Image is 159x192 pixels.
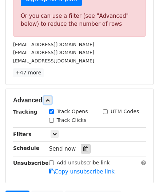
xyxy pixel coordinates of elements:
label: UTM Codes [111,108,139,115]
a: Copy unsubscribe link [49,168,115,175]
small: [EMAIL_ADDRESS][DOMAIN_NAME] [13,50,94,55]
div: Or you can use a filter (see "Advanced" below) to reduce the number of rows [21,12,138,28]
label: Track Opens [57,108,88,115]
strong: Filters [13,131,32,137]
strong: Schedule [13,145,39,151]
a: +47 more [13,68,44,77]
label: Track Clicks [57,117,87,124]
iframe: Chat Widget [123,157,159,192]
strong: Unsubscribe [13,160,49,166]
span: Send now [49,146,76,152]
h5: Advanced [13,96,146,104]
strong: Tracking [13,109,37,115]
small: [EMAIL_ADDRESS][DOMAIN_NAME] [13,42,94,47]
small: [EMAIL_ADDRESS][DOMAIN_NAME] [13,58,94,64]
label: Add unsubscribe link [57,159,110,167]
